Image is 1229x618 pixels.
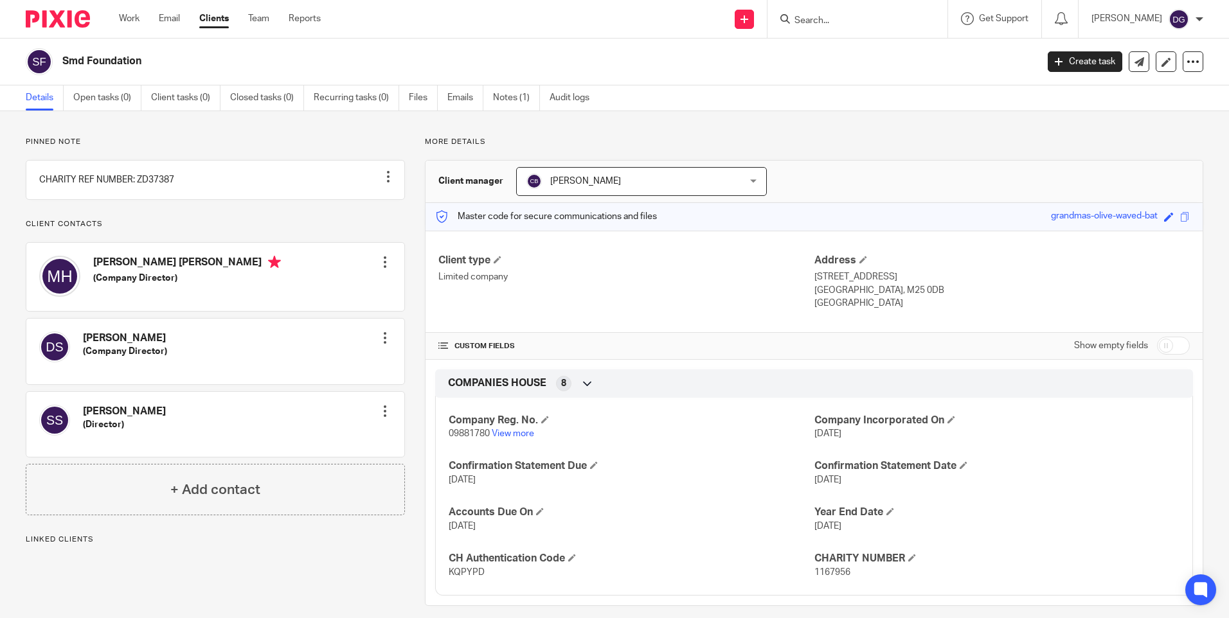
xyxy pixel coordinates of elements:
p: Limited company [438,270,814,283]
a: Team [248,12,269,25]
a: Open tasks (0) [73,85,141,110]
img: svg%3E [26,48,53,75]
h4: Address [814,254,1190,267]
p: [PERSON_NAME] [1091,12,1162,25]
h4: Client type [438,254,814,267]
h4: [PERSON_NAME] [83,405,166,418]
span: [DATE] [814,475,841,484]
h5: (Company Director) [83,345,167,358]
span: [DATE] [449,522,476,531]
span: 1167956 [814,568,850,577]
h5: (Director) [83,418,166,431]
a: Client tasks (0) [151,85,220,110]
h4: CHARITY NUMBER [814,552,1180,565]
h4: + Add contact [170,480,260,500]
h5: (Company Director) [93,272,281,285]
img: svg%3E [1169,9,1189,30]
a: View more [492,429,534,438]
a: Notes (1) [493,85,540,110]
span: [DATE] [814,522,841,531]
p: Client contacts [26,219,405,229]
img: svg%3E [39,256,80,297]
img: svg%3E [39,331,70,362]
span: 09881780 [449,429,490,438]
a: Files [409,85,438,110]
i: Primary [268,256,281,269]
a: Closed tasks (0) [230,85,304,110]
p: More details [425,137,1203,147]
img: svg%3E [526,173,542,189]
h4: Company Incorporated On [814,414,1180,427]
a: Clients [199,12,229,25]
p: Master code for secure communications and files [435,210,657,223]
a: Create task [1048,51,1122,72]
a: Audit logs [550,85,599,110]
input: Search [793,15,909,27]
span: Get Support [979,14,1028,23]
label: Show empty fields [1074,339,1148,352]
h4: [PERSON_NAME] [83,331,167,345]
a: Reports [289,12,321,25]
span: KQPYPD [449,568,485,577]
span: COMPANIES HOUSE [448,376,546,390]
a: Emails [447,85,483,110]
p: [GEOGRAPHIC_DATA] [814,297,1190,310]
h4: [PERSON_NAME] [PERSON_NAME] [93,256,281,272]
span: [DATE] [814,429,841,438]
img: svg%3E [39,405,70,436]
h2: Smd Foundation [62,55,835,68]
h4: Confirmation Statement Due [449,459,814,473]
h4: Company Reg. No. [449,414,814,427]
div: grandmas-olive-waved-bat [1051,209,1158,224]
p: Linked clients [26,534,405,545]
h4: Accounts Due On [449,506,814,519]
p: Pinned note [26,137,405,147]
span: [DATE] [449,475,476,484]
a: Recurring tasks (0) [314,85,399,110]
h4: CUSTOM FIELDS [438,341,814,351]
a: Details [26,85,64,110]
span: 8 [561,377,566,390]
h4: Confirmation Statement Date [814,459,1180,473]
h4: CH Authentication Code [449,552,814,565]
p: [STREET_ADDRESS] [814,270,1190,283]
p: [GEOGRAPHIC_DATA], M25 0DB [814,284,1190,297]
a: Email [159,12,180,25]
h3: Client manager [438,175,503,188]
a: Work [119,12,139,25]
img: Pixie [26,10,90,28]
span: [PERSON_NAME] [550,177,621,186]
h4: Year End Date [814,506,1180,519]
